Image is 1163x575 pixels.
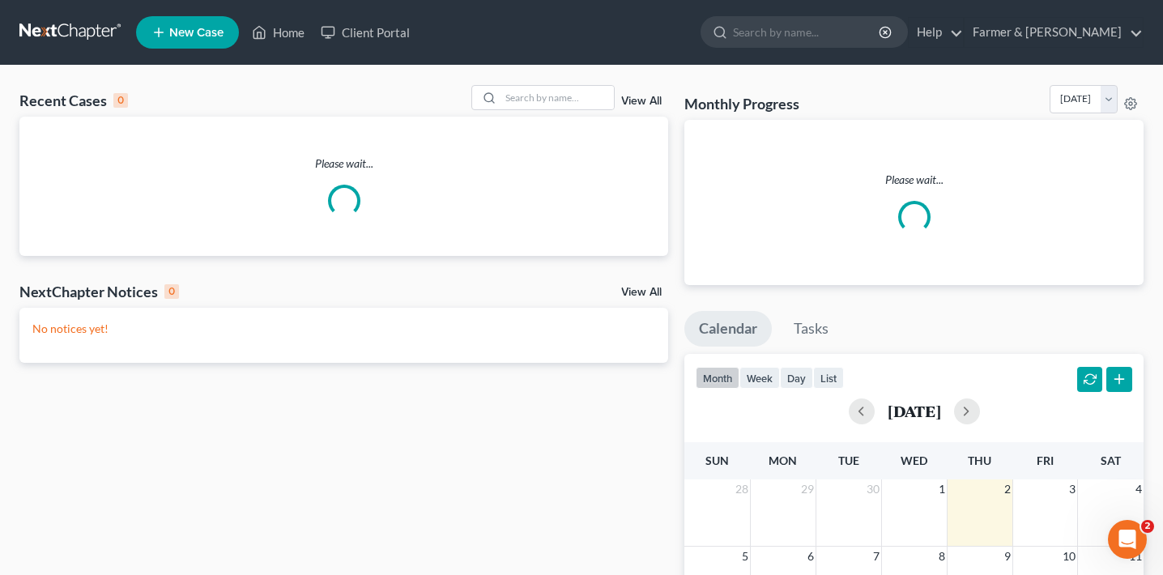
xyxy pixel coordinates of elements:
[799,479,816,499] span: 29
[621,96,662,107] a: View All
[1101,454,1121,467] span: Sat
[244,18,313,47] a: Home
[734,479,750,499] span: 28
[1037,454,1054,467] span: Fri
[19,155,668,172] p: Please wait...
[621,287,662,298] a: View All
[32,321,655,337] p: No notices yet!
[779,311,843,347] a: Tasks
[739,367,780,389] button: week
[501,86,614,109] input: Search by name...
[164,284,179,299] div: 0
[871,547,881,566] span: 7
[937,547,947,566] span: 8
[19,91,128,110] div: Recent Cases
[813,367,844,389] button: list
[733,17,881,47] input: Search by name...
[965,18,1143,47] a: Farmer & [PERSON_NAME]
[780,367,813,389] button: day
[806,547,816,566] span: 6
[1067,479,1077,499] span: 3
[696,367,739,389] button: month
[169,27,224,39] span: New Case
[968,454,991,467] span: Thu
[769,454,797,467] span: Mon
[1141,520,1154,533] span: 2
[937,479,947,499] span: 1
[901,454,927,467] span: Wed
[1003,479,1012,499] span: 2
[19,282,179,301] div: NextChapter Notices
[1061,547,1077,566] span: 10
[1134,479,1144,499] span: 4
[705,454,729,467] span: Sun
[740,547,750,566] span: 5
[684,94,799,113] h3: Monthly Progress
[909,18,963,47] a: Help
[113,93,128,108] div: 0
[697,172,1131,188] p: Please wait...
[1108,520,1147,559] iframe: Intercom live chat
[684,311,772,347] a: Calendar
[313,18,418,47] a: Client Portal
[1003,547,1012,566] span: 9
[865,479,881,499] span: 30
[888,402,941,420] h2: [DATE]
[838,454,859,467] span: Tue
